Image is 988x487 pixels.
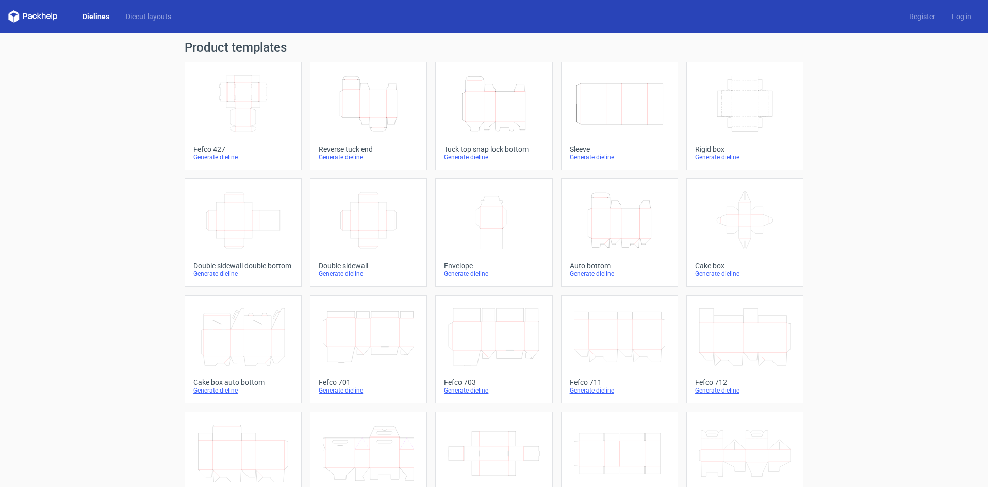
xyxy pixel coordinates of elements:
a: Tuck top snap lock bottomGenerate dieline [435,62,552,170]
div: Reverse tuck end [319,145,418,153]
div: Auto bottom [570,262,669,270]
div: Fefco 703 [444,378,544,386]
a: Fefco 701Generate dieline [310,295,427,403]
a: Rigid boxGenerate dieline [686,62,803,170]
a: Fefco 712Generate dieline [686,295,803,403]
div: Sleeve [570,145,669,153]
a: Fefco 703Generate dieline [435,295,552,403]
a: Fefco 711Generate dieline [561,295,678,403]
a: EnvelopeGenerate dieline [435,178,552,287]
div: Cake box [695,262,795,270]
div: Rigid box [695,145,795,153]
div: Generate dieline [695,153,795,161]
a: Double sidewall double bottomGenerate dieline [185,178,302,287]
div: Generate dieline [695,270,795,278]
div: Generate dieline [695,386,795,395]
a: Register [901,11,944,22]
div: Fefco 701 [319,378,418,386]
div: Generate dieline [570,270,669,278]
a: Auto bottomGenerate dieline [561,178,678,287]
a: Double sidewallGenerate dieline [310,178,427,287]
div: Generate dieline [570,386,669,395]
div: Generate dieline [319,153,418,161]
div: Generate dieline [444,270,544,278]
a: SleeveGenerate dieline [561,62,678,170]
div: Fefco 427 [193,145,293,153]
div: Envelope [444,262,544,270]
a: Fefco 427Generate dieline [185,62,302,170]
div: Double sidewall [319,262,418,270]
div: Double sidewall double bottom [193,262,293,270]
div: Generate dieline [193,386,293,395]
a: Dielines [74,11,118,22]
h1: Product templates [185,41,803,54]
div: Generate dieline [193,153,293,161]
div: Generate dieline [570,153,669,161]
a: Diecut layouts [118,11,179,22]
div: Generate dieline [193,270,293,278]
a: Cake boxGenerate dieline [686,178,803,287]
a: Reverse tuck endGenerate dieline [310,62,427,170]
div: Cake box auto bottom [193,378,293,386]
div: Generate dieline [319,386,418,395]
div: Generate dieline [319,270,418,278]
div: Tuck top snap lock bottom [444,145,544,153]
a: Cake box auto bottomGenerate dieline [185,295,302,403]
div: Generate dieline [444,153,544,161]
div: Fefco 711 [570,378,669,386]
div: Fefco 712 [695,378,795,386]
a: Log in [944,11,980,22]
div: Generate dieline [444,386,544,395]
